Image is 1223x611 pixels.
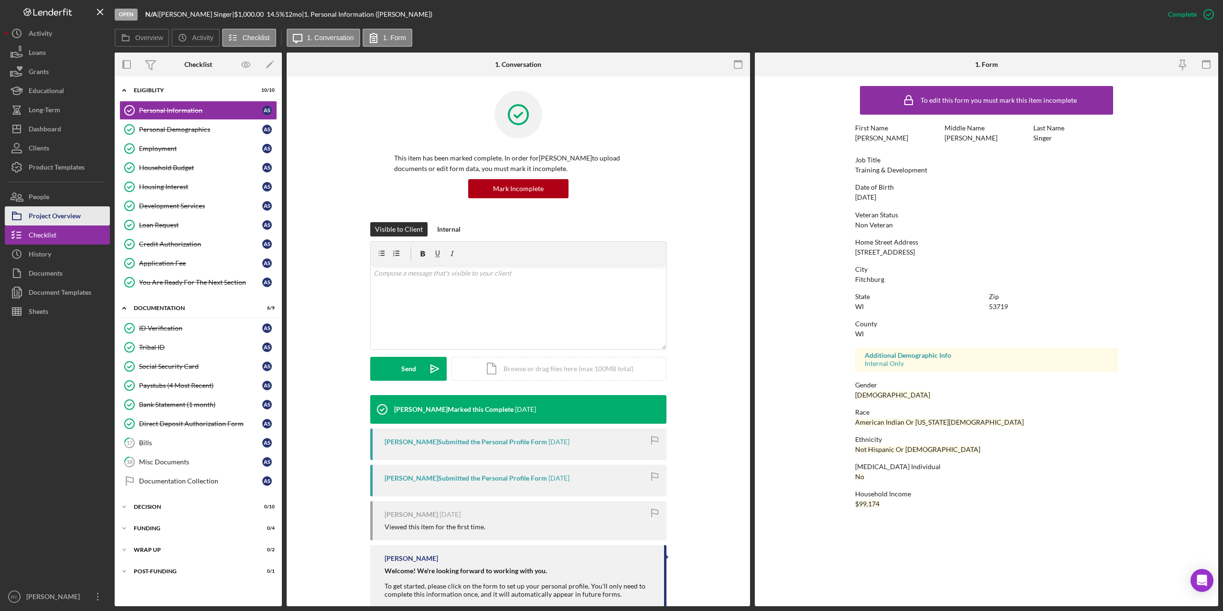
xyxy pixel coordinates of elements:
div: Bank Statement (1 month) [139,401,262,408]
div: Send [401,357,416,381]
button: People [5,187,110,206]
div: Long-Term [29,100,60,122]
div: A S [262,381,272,390]
button: Document Templates [5,283,110,302]
div: Documents [29,264,63,285]
div: A S [262,163,272,172]
a: 17BillsAS [119,433,277,452]
div: A S [262,419,272,429]
button: Educational [5,81,110,100]
div: Checklist [29,225,56,247]
div: First Name [855,124,940,132]
div: WI [855,330,864,338]
div: [PERSON_NAME] Submitted the Personal Profile Form [385,438,547,446]
a: Personal DemographicsAS [119,120,277,139]
div: A S [262,476,272,486]
div: 0 / 10 [257,504,275,510]
div: Complete [1168,5,1197,24]
a: Application FeeAS [119,254,277,273]
button: Activity [5,24,110,43]
div: [PERSON_NAME] [944,134,998,142]
div: Open Intercom Messenger [1191,569,1213,592]
div: Internal Only [865,360,1108,367]
time: 2025-08-14 20:55 [548,474,569,482]
div: Fitchburg [855,276,884,283]
a: Tribal IDAS [119,338,277,357]
div: Employment [139,145,262,152]
div: | [145,11,159,18]
a: Personal InformationAS [119,101,277,120]
time: 2025-08-14 20:53 [440,511,461,518]
a: Loan RequestAS [119,215,277,235]
a: Loans [5,43,110,62]
div: Product Templates [29,158,85,179]
div: ID Verification [139,324,262,332]
div: Misc Documents [139,458,262,466]
div: A S [262,400,272,409]
div: WI [855,303,864,311]
div: Date of Birth [855,183,1118,191]
div: Viewed this item for the first time. [385,523,485,531]
div: A S [262,438,272,448]
div: You Are Ready For The Next Section [139,279,262,286]
div: Direct Deposit Authorization Form [139,420,262,428]
div: Internal [437,222,461,236]
div: Bills [139,439,262,447]
div: County [855,320,1118,328]
div: A S [262,278,272,287]
div: A S [262,201,272,211]
div: [PERSON_NAME] [385,555,438,562]
button: RC[PERSON_NAME] [5,587,110,606]
a: EmploymentAS [119,139,277,158]
div: Personal Demographics [139,126,262,133]
div: State [855,293,984,300]
label: Overview [135,34,163,42]
label: 1. Conversation [307,34,354,42]
div: Additional Demographic Info [865,352,1108,359]
a: Credit AuthorizationAS [119,235,277,254]
label: Checklist [243,34,270,42]
div: A S [262,323,272,333]
div: Post-Funding [134,568,251,574]
div: [PERSON_NAME] [24,587,86,609]
div: Job Title [855,156,1118,164]
label: Activity [192,34,213,42]
button: Documents [5,264,110,283]
div: American Indian Or [US_STATE][DEMOGRAPHIC_DATA] [855,418,1024,426]
button: History [5,245,110,264]
a: Documentation CollectionAS [119,472,277,491]
div: Wrap up [134,547,251,553]
div: [MEDICAL_DATA] Individual [855,463,1118,471]
div: Visible to Client [375,222,423,236]
div: [PERSON_NAME] Submitted the Personal Profile Form [385,474,547,482]
div: 0 / 1 [257,568,275,574]
div: Household Income [855,490,1118,498]
button: Send [370,357,447,381]
div: Checklist [184,61,212,68]
div: Home Street Address [855,238,1118,246]
button: Grants [5,62,110,81]
a: ID VerificationAS [119,319,277,338]
div: Non Veteran [855,221,893,229]
div: Loan Request [139,221,262,229]
div: Not Hispanic Or [DEMOGRAPHIC_DATA] [855,446,980,453]
button: 1. Form [363,29,412,47]
div: Singer [1033,134,1052,142]
div: Last Name [1033,124,1118,132]
button: Dashboard [5,119,110,139]
button: Activity [172,29,219,47]
a: Sheets [5,302,110,321]
div: Loans [29,43,46,64]
div: Funding [134,525,251,531]
div: Grants [29,62,49,84]
div: Personal Information [139,107,262,114]
div: Training & Development [855,166,927,174]
a: Direct Deposit Authorization FormAS [119,414,277,433]
button: Checklist [222,29,276,47]
div: Social Security Card [139,363,262,370]
div: A S [262,258,272,268]
div: [PERSON_NAME] [385,511,438,518]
